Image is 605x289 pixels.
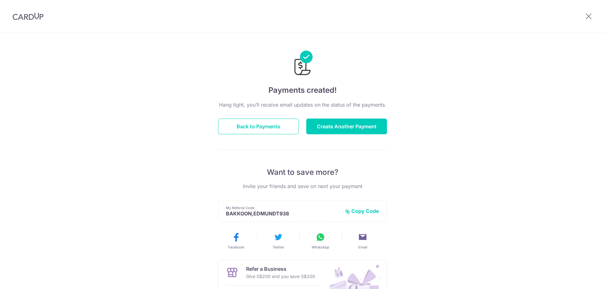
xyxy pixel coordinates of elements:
span: WhatsApp [312,245,329,250]
img: CardUp [13,13,43,20]
img: Payments [292,51,313,77]
p: Hang tight, you’ll receive email updates on the status of the payments. [218,101,387,108]
button: Email [344,232,381,250]
span: Email [358,245,367,250]
button: WhatsApp [302,232,339,250]
p: Want to save more? [218,167,387,177]
button: Copy Code [345,208,379,214]
p: BAKKOON,EDMUNDT938 [226,210,340,217]
p: Invite your friends and save on next your payment [218,182,387,190]
button: Twitter [260,232,297,250]
h4: Payments created! [218,85,387,96]
p: Give S$200 and you save S$200 [246,273,315,280]
button: Facebook [217,232,255,250]
button: Create Another Payment [306,119,387,134]
span: Twitter [273,245,284,250]
p: My Referral Code [226,205,340,210]
p: Refer a Business [246,265,315,273]
button: Back to Payments [218,119,299,134]
span: Facebook [228,245,244,250]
